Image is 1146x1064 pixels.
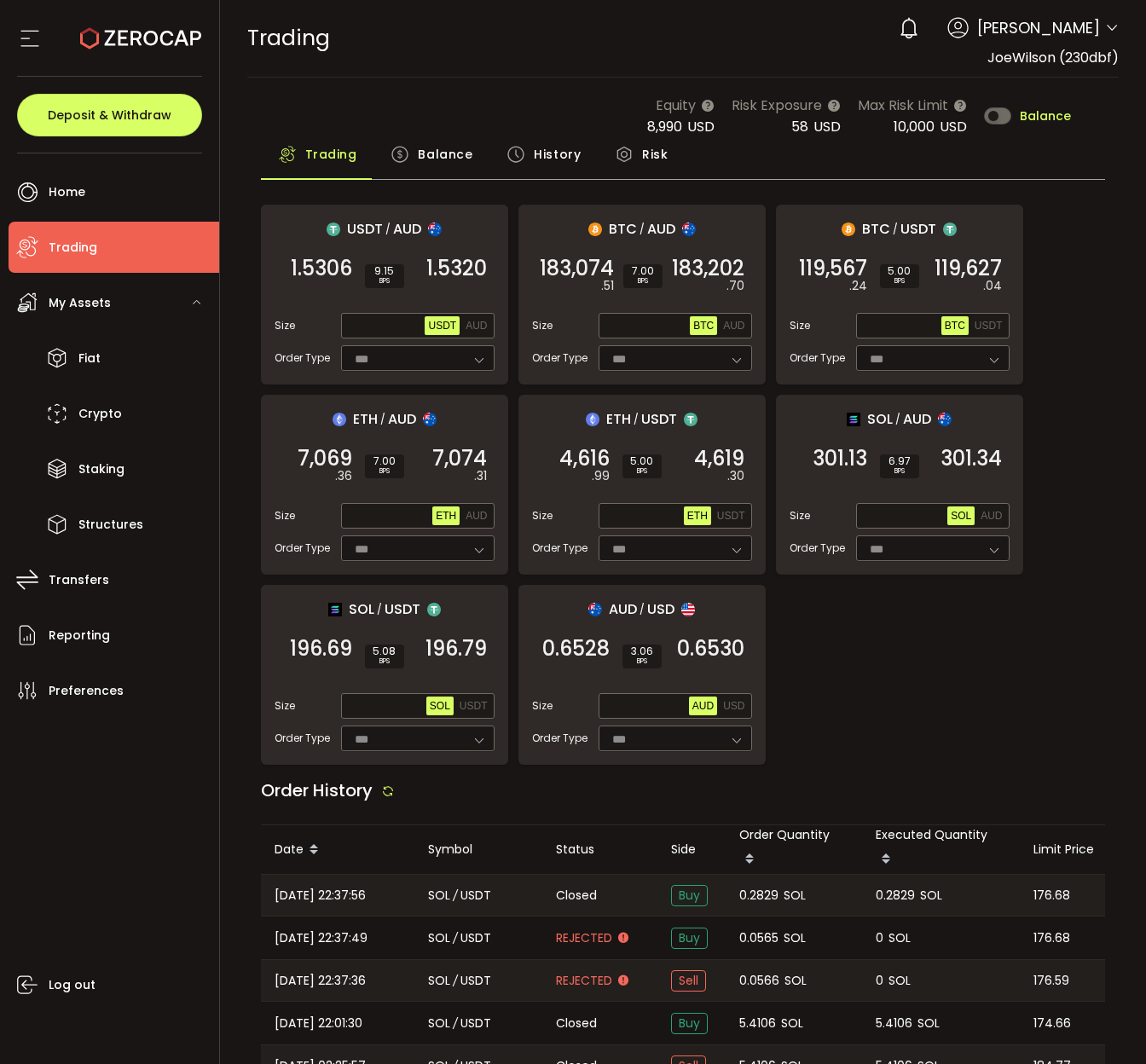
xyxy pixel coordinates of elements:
span: 7,074 [432,450,487,467]
span: USDT [347,218,383,240]
em: .51 [601,277,614,295]
span: USDT [460,971,491,991]
em: / [893,222,898,237]
span: BTC [609,218,637,240]
span: SOL [951,510,971,522]
span: 5.00 [887,266,912,276]
button: USDT [971,316,1006,335]
span: 0.6528 [542,640,610,657]
span: Home [49,180,85,205]
button: AUD [462,506,490,525]
span: USDT [460,928,491,948]
span: ETH [436,510,456,522]
span: Crypto [78,402,122,426]
span: Staking [78,457,124,482]
span: 0.6530 [677,640,744,657]
div: Side [657,840,726,859]
span: SOL [428,1014,450,1033]
span: 0.2829 [739,886,778,905]
span: USDT [385,598,420,620]
span: 176.68 [1033,928,1070,948]
em: / [634,412,639,427]
em: .30 [727,467,744,485]
span: SOL [888,971,911,991]
span: Order History [261,778,373,802]
img: usdt_portfolio.svg [327,223,340,236]
span: 0.2829 [876,886,915,905]
span: SOL [349,598,374,620]
span: AUD [466,320,487,332]
img: eth_portfolio.svg [586,413,599,426]
i: BPS [887,276,912,286]
span: Trading [247,23,330,53]
em: .36 [335,467,352,485]
span: ETH [353,408,378,430]
img: aud_portfolio.svg [938,413,952,426]
span: AUD [723,320,744,332]
span: 7.00 [372,456,397,466]
span: SOL [784,886,806,905]
em: / [640,602,645,617]
span: Order Type [532,350,587,366]
span: 4,619 [694,450,744,467]
span: Rejected [556,972,612,990]
span: SOL [428,928,450,948]
span: SOL [867,408,893,430]
em: .04 [983,277,1002,295]
span: USDT [460,886,491,905]
span: Risk [642,137,668,171]
span: Order Type [275,541,330,556]
img: usdt_portfolio.svg [943,223,957,236]
iframe: Chat Widget [1061,982,1146,1064]
span: AUD [903,408,931,430]
span: [PERSON_NAME] [977,16,1100,39]
button: SOL [947,506,975,525]
img: usdt_portfolio.svg [684,413,697,426]
span: Trading [49,235,97,260]
span: USDT [975,320,1003,332]
span: SOL [920,886,942,905]
em: .24 [849,277,867,295]
span: Order Type [275,731,330,746]
span: 5.4106 [739,1014,776,1033]
span: BTC [862,218,890,240]
span: Balance [1020,110,1071,122]
button: SOL [426,697,454,715]
span: Sell [671,970,706,992]
i: BPS [887,466,912,477]
span: USDT [717,510,745,522]
span: 0.0565 [739,928,778,948]
img: usd_portfolio.svg [681,603,695,616]
span: 10,000 [894,117,935,136]
span: 0 [876,971,883,991]
button: AUD [720,316,748,335]
span: 7,069 [298,450,352,467]
span: AUD [692,700,714,712]
span: Buy [671,1013,708,1034]
span: USD [940,117,967,136]
button: AUD [689,697,717,715]
span: SOL [784,971,807,991]
span: 1.5306 [291,260,352,277]
img: eth_portfolio.svg [333,413,346,426]
button: ETH [684,506,711,525]
button: USDT [425,316,460,335]
span: Order Type [275,350,330,366]
span: BTC [693,320,714,332]
span: 196.79 [425,640,487,657]
span: Transfers [49,568,109,593]
button: ETH [432,506,460,525]
em: / [453,971,458,991]
span: [DATE] 22:37:56 [275,886,366,905]
span: AUD [388,408,416,430]
i: BPS [372,466,397,477]
button: BTC [941,316,969,335]
span: Rejected [556,929,612,947]
em: .31 [474,467,487,485]
span: USDT [460,700,488,712]
span: Size [532,698,553,714]
span: USDT [428,320,456,332]
span: Size [532,318,553,333]
span: 58 [791,117,808,136]
img: aud_portfolio.svg [682,223,696,236]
